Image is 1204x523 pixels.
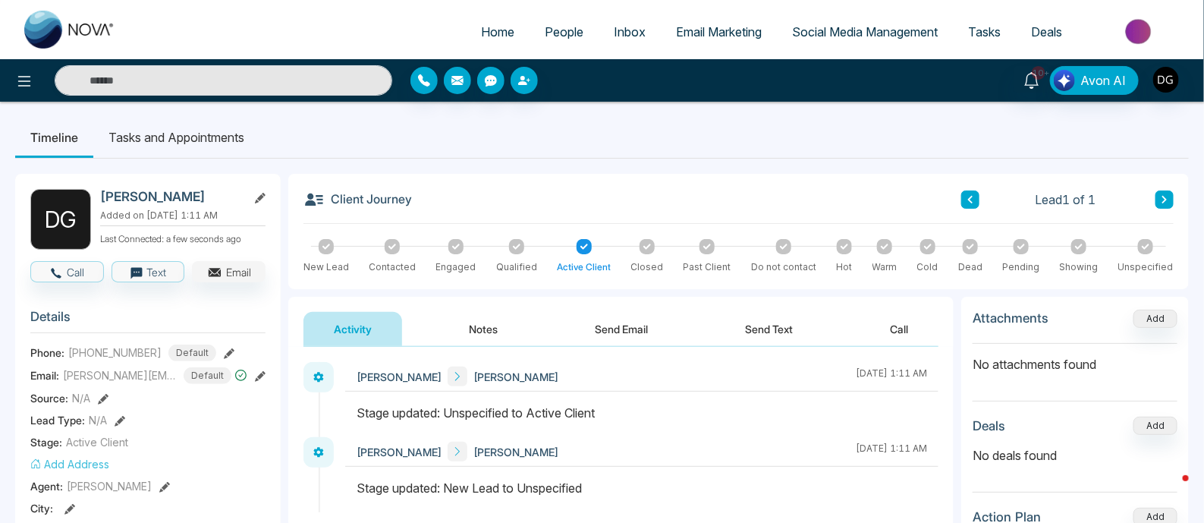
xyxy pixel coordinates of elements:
[792,24,938,39] span: Social Media Management
[357,369,442,385] span: [PERSON_NAME]
[973,418,1005,433] h3: Deals
[112,261,185,282] button: Text
[100,209,266,222] p: Added on [DATE] 1:11 AM
[100,229,266,246] p: Last Connected: a few seconds ago
[836,260,852,274] div: Hot
[872,260,897,274] div: Warm
[30,261,104,282] button: Call
[30,456,109,472] button: Add Address
[973,310,1048,326] h3: Attachments
[1032,66,1045,80] span: 10+
[860,312,938,346] button: Call
[30,390,68,406] span: Source:
[30,412,85,428] span: Lead Type:
[30,478,63,494] span: Agent:
[1050,66,1139,95] button: Avon AI
[1054,70,1075,91] img: Lead Flow
[68,345,162,361] span: [PHONE_NUMBER]
[751,260,816,274] div: Do not contact
[856,442,927,462] div: [DATE] 1:11 AM
[1133,417,1177,435] button: Add
[1118,260,1174,274] div: Unspecified
[1153,67,1179,93] img: User Avatar
[557,260,611,274] div: Active Client
[630,260,663,274] div: Closed
[1036,191,1096,209] span: Lead 1 of 1
[1002,260,1039,274] div: Pending
[953,17,1016,46] a: Tasks
[599,17,661,46] a: Inbox
[1080,71,1126,90] span: Avon AI
[303,312,402,346] button: Activity
[30,434,62,450] span: Stage:
[1060,260,1099,274] div: Showing
[369,260,416,274] div: Contacted
[439,312,528,346] button: Notes
[530,17,599,46] a: People
[63,367,177,383] span: [PERSON_NAME][EMAIL_ADDRESS][DOMAIN_NAME]
[481,24,514,39] span: Home
[67,478,152,494] span: [PERSON_NAME]
[968,24,1001,39] span: Tasks
[30,189,91,250] div: D G
[15,117,93,158] li: Timeline
[1133,310,1177,328] button: Add
[93,117,259,158] li: Tasks and Appointments
[473,444,558,460] span: [PERSON_NAME]
[100,189,241,204] h2: [PERSON_NAME]
[303,260,349,274] div: New Lead
[30,500,53,516] span: City :
[973,446,1177,465] p: No deals found
[661,17,777,46] a: Email Marketing
[473,369,558,385] span: [PERSON_NAME]
[184,367,231,384] span: Default
[303,189,412,210] h3: Client Journey
[917,260,938,274] div: Cold
[715,312,823,346] button: Send Text
[168,345,216,361] span: Default
[89,412,107,428] span: N/A
[66,434,128,450] span: Active Client
[30,367,59,383] span: Email:
[684,260,731,274] div: Past Client
[357,444,442,460] span: [PERSON_NAME]
[1016,17,1077,46] a: Deals
[72,390,90,406] span: N/A
[958,260,982,274] div: Dead
[1152,471,1189,508] iframe: Intercom live chat
[1133,311,1177,324] span: Add
[496,260,537,274] div: Qualified
[973,344,1177,373] p: No attachments found
[1014,66,1050,93] a: 10+
[30,345,64,361] span: Phone:
[564,312,678,346] button: Send Email
[466,17,530,46] a: Home
[856,367,927,386] div: [DATE] 1:11 AM
[676,24,762,39] span: Email Marketing
[777,17,953,46] a: Social Media Management
[1085,14,1195,49] img: Market-place.gif
[545,24,583,39] span: People
[436,260,476,274] div: Engaged
[192,261,266,282] button: Email
[30,309,266,332] h3: Details
[1031,24,1062,39] span: Deals
[614,24,646,39] span: Inbox
[24,11,115,49] img: Nova CRM Logo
